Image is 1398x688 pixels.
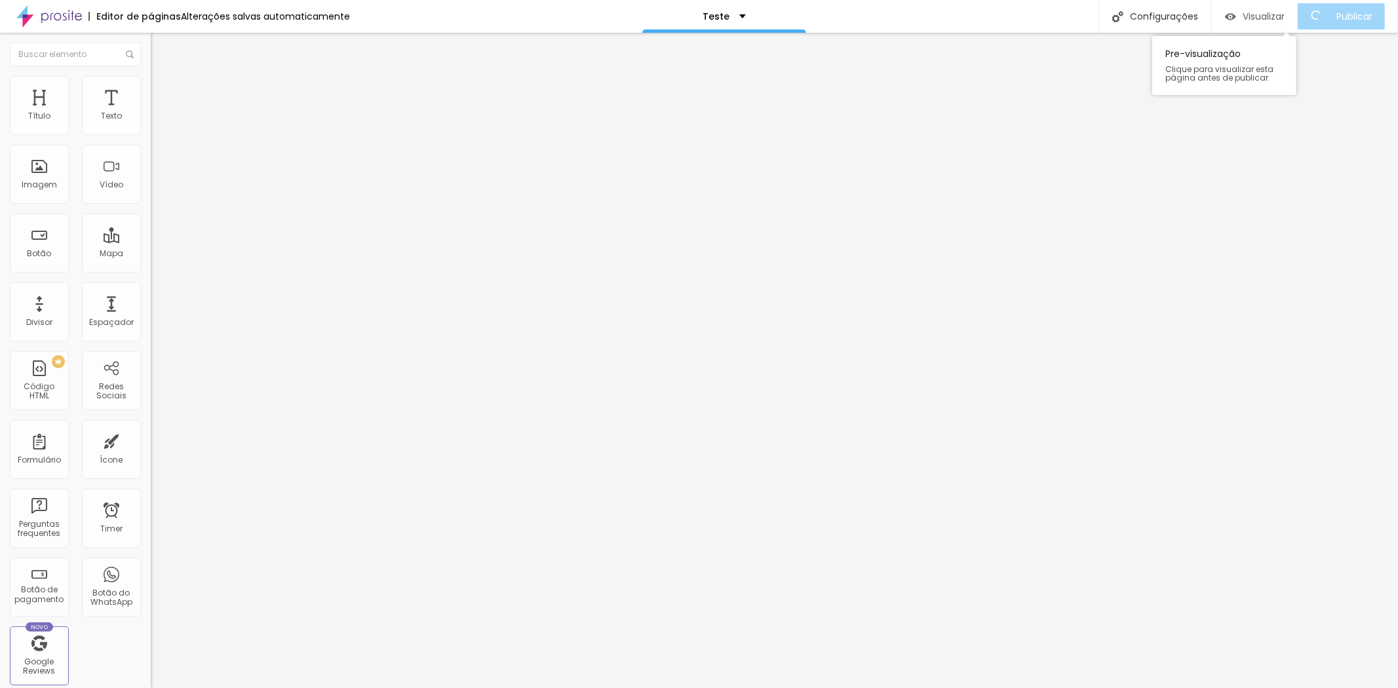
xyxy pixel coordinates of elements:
span: Publicar [1336,11,1372,22]
div: Mapa [100,249,123,258]
div: Botão do WhatsApp [85,588,137,607]
div: Botão de pagamento [13,585,65,604]
input: Buscar elemento [10,43,141,66]
img: Icone [126,50,134,58]
img: view-1.svg [1225,11,1236,22]
div: Divisor [26,318,52,327]
div: Google Reviews [13,657,65,676]
span: Clique para visualizar esta página antes de publicar. [1165,65,1283,82]
div: Pre-visualização [1152,36,1296,95]
div: Texto [101,111,122,121]
div: Título [28,111,50,121]
img: Icone [1112,11,1123,22]
div: Perguntas frequentes [13,520,65,539]
div: Botão [28,249,52,258]
div: Formulário [18,455,61,465]
div: Redes Sociais [85,382,137,401]
div: Código HTML [13,382,65,401]
div: Timer [100,524,123,533]
div: Vídeo [100,180,123,189]
div: Ícone [100,455,123,465]
div: Editor de páginas [88,12,181,21]
span: Visualizar [1243,11,1285,22]
p: Teste [703,12,729,21]
div: Espaçador [89,318,134,327]
button: Publicar [1298,3,1385,29]
div: Imagem [22,180,57,189]
div: Novo [26,622,54,632]
button: Visualizar [1212,3,1298,29]
iframe: Editor [151,33,1398,688]
div: Alterações salvas automaticamente [181,12,350,21]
